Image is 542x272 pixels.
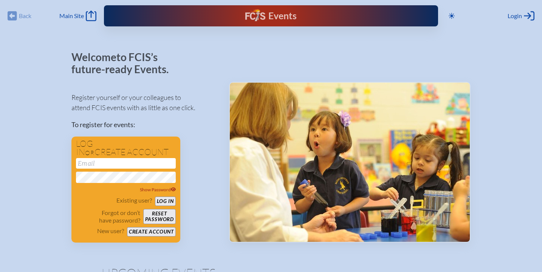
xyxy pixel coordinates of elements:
[508,12,522,20] span: Login
[71,120,217,130] p: To register for events:
[200,9,342,23] div: FCIS Events — Future ready
[127,227,176,237] button: Create account
[97,227,124,235] p: New user?
[76,209,140,224] p: Forgot or don’t have password?
[155,197,176,206] button: Log in
[230,83,470,242] img: Events
[59,11,96,21] a: Main Site
[140,187,176,192] span: Show Password
[76,158,176,169] input: Email
[59,12,84,20] span: Main Site
[116,197,152,204] p: Existing user?
[71,51,177,75] p: Welcome to FCIS’s future-ready Events.
[85,149,94,157] span: or
[76,140,176,157] h1: Log in create account
[143,209,176,224] button: Resetpassword
[71,92,217,113] p: Register yourself or your colleagues to attend FCIS events with as little as one click.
